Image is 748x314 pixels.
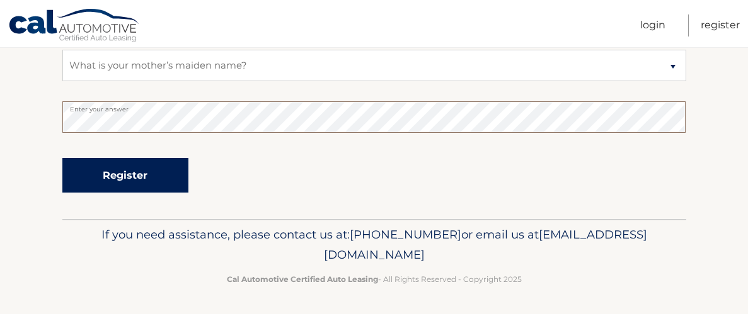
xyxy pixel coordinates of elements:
strong: Cal Automotive Certified Auto Leasing [227,274,378,284]
a: Register [701,14,740,36]
p: - All Rights Reserved - Copyright 2025 [71,272,678,286]
span: [PHONE_NUMBER] [350,227,461,242]
span: [EMAIL_ADDRESS][DOMAIN_NAME] [324,227,647,262]
label: Enter your answer [62,101,686,111]
p: If you need assistance, please contact us at: or email us at [71,225,678,265]
button: Register [62,158,188,193]
a: Login [640,14,665,36]
a: Cal Automotive [8,8,141,45]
